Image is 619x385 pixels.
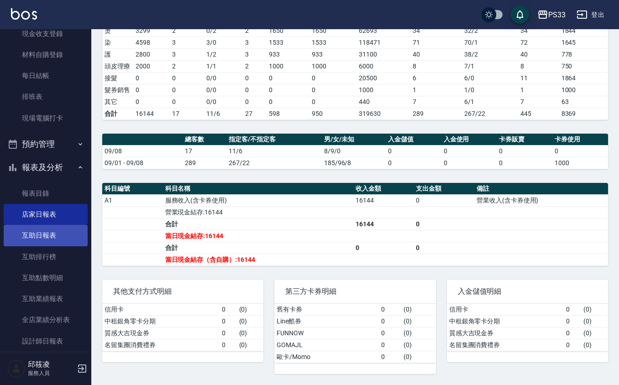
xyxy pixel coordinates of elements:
td: 營業現金結存:16144 [163,206,353,218]
td: ( 0 ) [581,339,608,351]
td: 營業收入(含卡券使用) [474,194,608,206]
td: 6 [410,72,462,84]
td: 0 / 0 [204,96,243,108]
td: 0 / 2 [204,25,243,36]
td: ( 0 ) [581,327,608,339]
a: 全店業績分析表 [4,309,88,330]
td: 0 [414,194,474,206]
td: 0 [309,84,357,96]
td: 燙 [102,25,133,36]
td: 1650 [267,25,309,36]
th: 卡券使用 [552,134,608,146]
td: 1000 [552,157,608,169]
td: 合計 [102,108,133,120]
td: 17 [183,145,226,157]
td: 合計 [163,218,353,230]
td: 0 [441,157,497,169]
th: 備註 [474,183,608,195]
td: 0 [133,96,170,108]
td: 0 [133,72,170,84]
td: 11 [518,72,559,84]
td: 0 [379,315,401,327]
button: 預約管理 [4,132,88,156]
td: 950 [309,108,357,120]
td: 20500 [357,72,410,84]
td: 0 [564,315,581,327]
td: 頭皮理療 [102,60,133,72]
td: 0 [552,145,608,157]
td: 1533 [267,36,309,48]
td: 27 [243,108,267,120]
td: ( 0 ) [237,304,264,316]
td: 0 / 0 [204,84,243,96]
h5: 邱筱凌 [28,360,74,369]
td: 8/9/0 [322,145,386,157]
a: 互助日報表 [4,225,88,246]
td: 1 / 1 [204,60,243,72]
td: ( 0 ) [581,315,608,327]
a: 材料自購登錄 [4,44,88,65]
button: 登出 [573,6,608,23]
td: 1533 [309,36,357,48]
td: 40 [518,48,559,60]
a: 報表目錄 [4,183,88,204]
td: 319630 [357,108,410,120]
td: 染 [102,36,133,48]
td: 267/22 [462,108,518,120]
a: 設計師日報表 [4,331,88,352]
td: 0 [220,315,237,327]
button: save [511,5,529,24]
th: 卡券販賣 [497,134,552,146]
td: 185/96/8 [322,157,386,169]
td: 0 [564,304,581,316]
td: 2800 [133,48,170,60]
td: 34 [410,25,462,36]
a: 現金收支登錄 [4,23,88,44]
th: 總客數 [183,134,226,146]
td: 中租銀角零卡分期 [447,315,564,327]
table: a dense table [447,304,608,351]
table: a dense table [274,304,435,363]
td: 0 [386,145,441,157]
td: 質感大吉現金券 [102,327,220,339]
td: 0 [414,218,474,230]
td: 0 [414,242,474,254]
td: 2 [243,60,267,72]
button: 報表及分析 [4,156,88,179]
td: 7 [518,96,559,108]
td: 440 [357,96,410,108]
td: 09/01 - 09/08 [102,157,183,169]
button: PS33 [534,5,569,24]
td: 0 [379,304,401,316]
a: 每日結帳 [4,65,88,86]
a: 店家日報表 [4,204,88,225]
td: 7 [410,96,462,108]
th: 入金使用 [441,134,497,146]
td: 3 [170,36,205,48]
td: 289 [183,157,226,169]
td: 267/22 [226,157,321,169]
td: 32 / 2 [462,25,518,36]
a: 互助排行榜 [4,246,88,267]
td: 0 [564,327,581,339]
td: 6000 [357,60,410,72]
table: a dense table [102,134,608,169]
td: 信用卡 [102,304,220,316]
td: ( 0 ) [401,339,436,351]
td: 護 [102,48,133,60]
span: 第三方卡券明細 [285,287,425,296]
th: 入金儲值 [386,134,441,146]
td: 0 [353,242,414,254]
td: 0 [243,84,267,96]
td: 6 / 0 [462,72,518,84]
th: 科目編號 [102,183,163,195]
td: 名留集團消費禮券 [447,339,564,351]
td: ( 0 ) [401,351,436,363]
td: 0 [497,145,552,157]
td: 17 [170,108,205,120]
td: 0 [267,84,309,96]
td: 0 [170,84,205,96]
td: 72 [518,36,559,48]
td: 0 [220,327,237,339]
td: 3 [243,48,267,60]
